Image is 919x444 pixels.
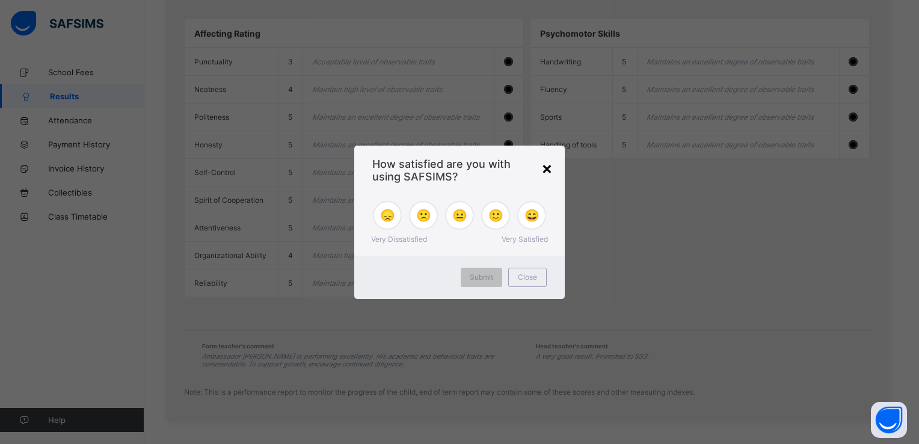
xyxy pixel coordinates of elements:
span: Very Dissatisfied [371,235,427,244]
span: 😄 [524,208,539,223]
span: How satisfied are you with using SAFSIMS? [372,158,547,183]
span: 😞 [380,208,395,223]
span: 🙁 [416,208,431,223]
span: Submit [470,273,493,282]
div: × [541,158,553,178]
span: 😐 [452,208,467,223]
span: 🙂 [488,208,503,223]
button: Open asap [871,402,907,438]
span: Close [518,273,537,282]
span: Very Satisfied [502,235,548,244]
